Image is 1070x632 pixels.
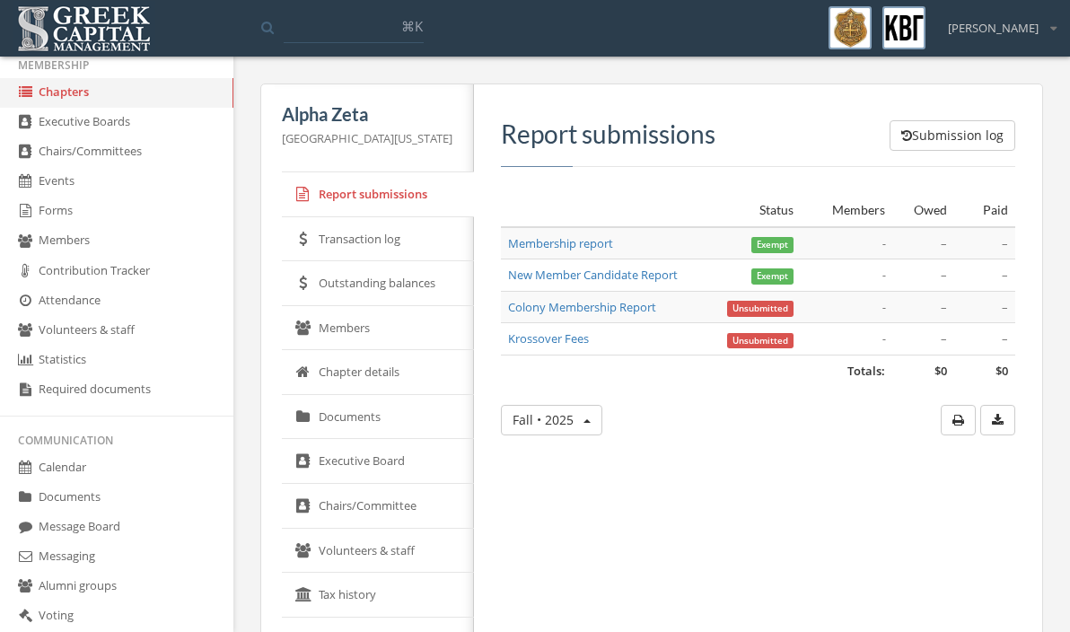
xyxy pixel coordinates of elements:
span: – [941,267,947,283]
span: Exempt [751,268,794,285]
h5: Alpha Zeta [282,104,452,124]
span: – [941,299,947,315]
a: Members [282,306,474,351]
span: [PERSON_NAME] [948,20,1039,37]
a: Chairs/Committee [282,484,474,529]
span: Unsubmitted [727,301,794,317]
em: - [881,299,885,315]
span: Exempt [751,237,794,253]
button: Fall • 2025 [501,405,602,435]
td: Totals: [501,355,892,387]
span: Fall • 2025 [513,411,574,428]
p: [GEOGRAPHIC_DATA][US_STATE] [282,128,452,148]
a: Volunteers & staff [282,529,474,574]
a: Tax history [282,573,474,618]
span: – [1002,235,1008,251]
em: - [881,330,885,347]
em: - [881,267,885,283]
th: Members [801,194,893,227]
span: – [1002,330,1008,347]
span: $0 [995,363,1008,379]
th: Status [720,194,801,227]
a: Unsubmitted [727,330,794,347]
a: Outstanding balances [282,261,474,306]
button: Submission log [890,120,1015,151]
a: Unsubmitted [727,299,794,315]
th: Paid [954,194,1015,227]
div: [PERSON_NAME] [936,6,1057,37]
a: Membership report [508,235,613,251]
a: New Member Candidate Report [508,267,678,283]
a: Executive Board [282,439,474,484]
span: – [941,330,947,347]
a: Chapter details [282,350,474,395]
a: Krossover Fees [508,330,589,347]
span: – [1002,299,1008,315]
h3: Report submissions [501,120,1015,148]
em: - [881,235,885,251]
th: Owed [892,194,953,227]
a: Exempt [751,235,794,251]
span: – [1002,267,1008,283]
span: Unsubmitted [727,333,794,349]
span: ⌘K [401,17,423,35]
span: – [941,235,947,251]
a: Documents [282,395,474,440]
span: $0 [934,363,947,379]
a: Report submissions [282,172,474,217]
a: Colony Membership Report [508,299,656,315]
a: Exempt [751,267,794,283]
a: Transaction log [282,217,474,262]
